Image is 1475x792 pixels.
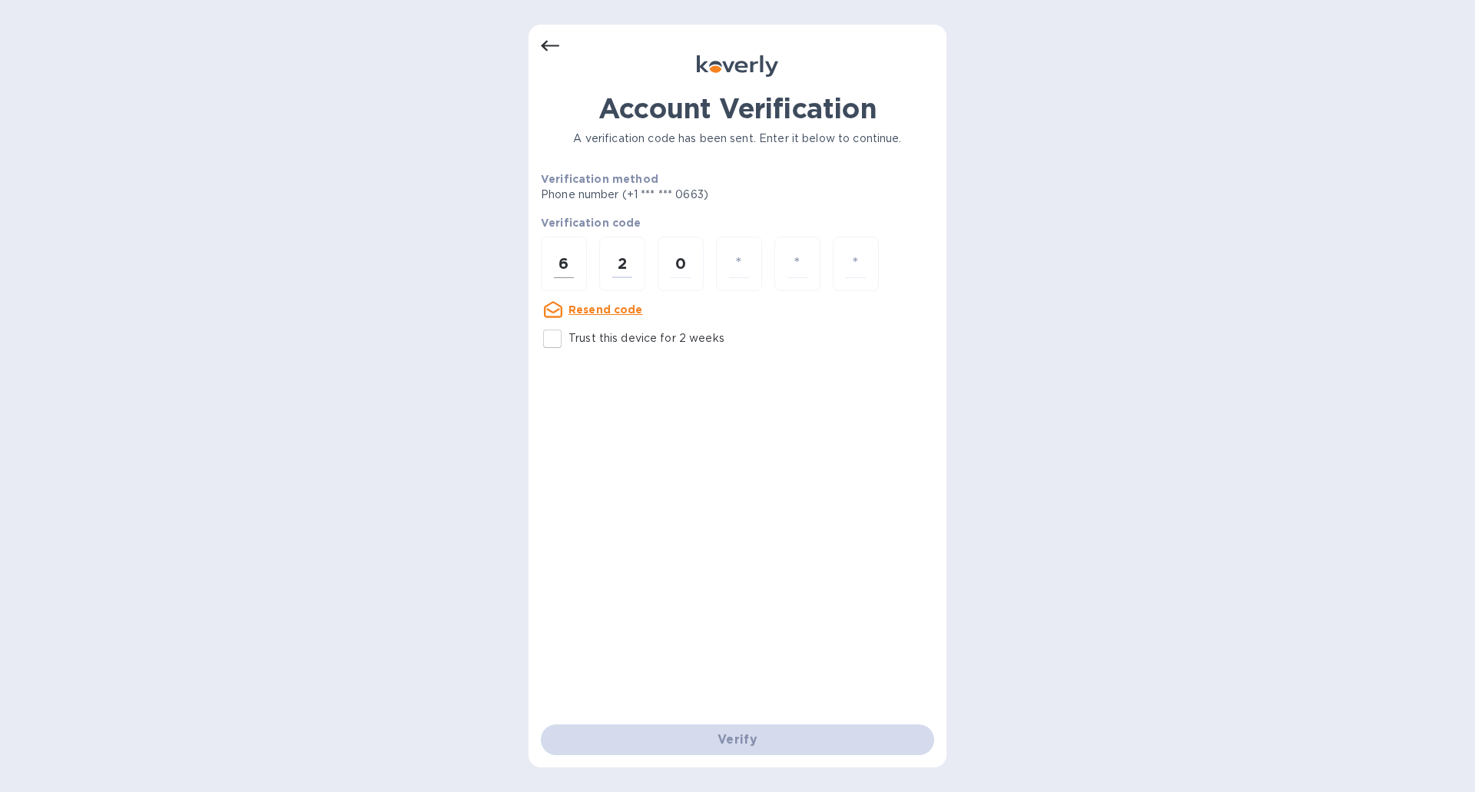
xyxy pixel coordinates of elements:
p: Phone number (+1 *** *** 0663) [541,187,826,203]
b: Verification method [541,173,658,185]
p: Trust this device for 2 weeks [568,330,724,346]
h1: Account Verification [541,92,934,124]
p: A verification code has been sent. Enter it below to continue. [541,131,934,147]
u: Resend code [568,303,643,316]
p: Verification code [541,215,934,230]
